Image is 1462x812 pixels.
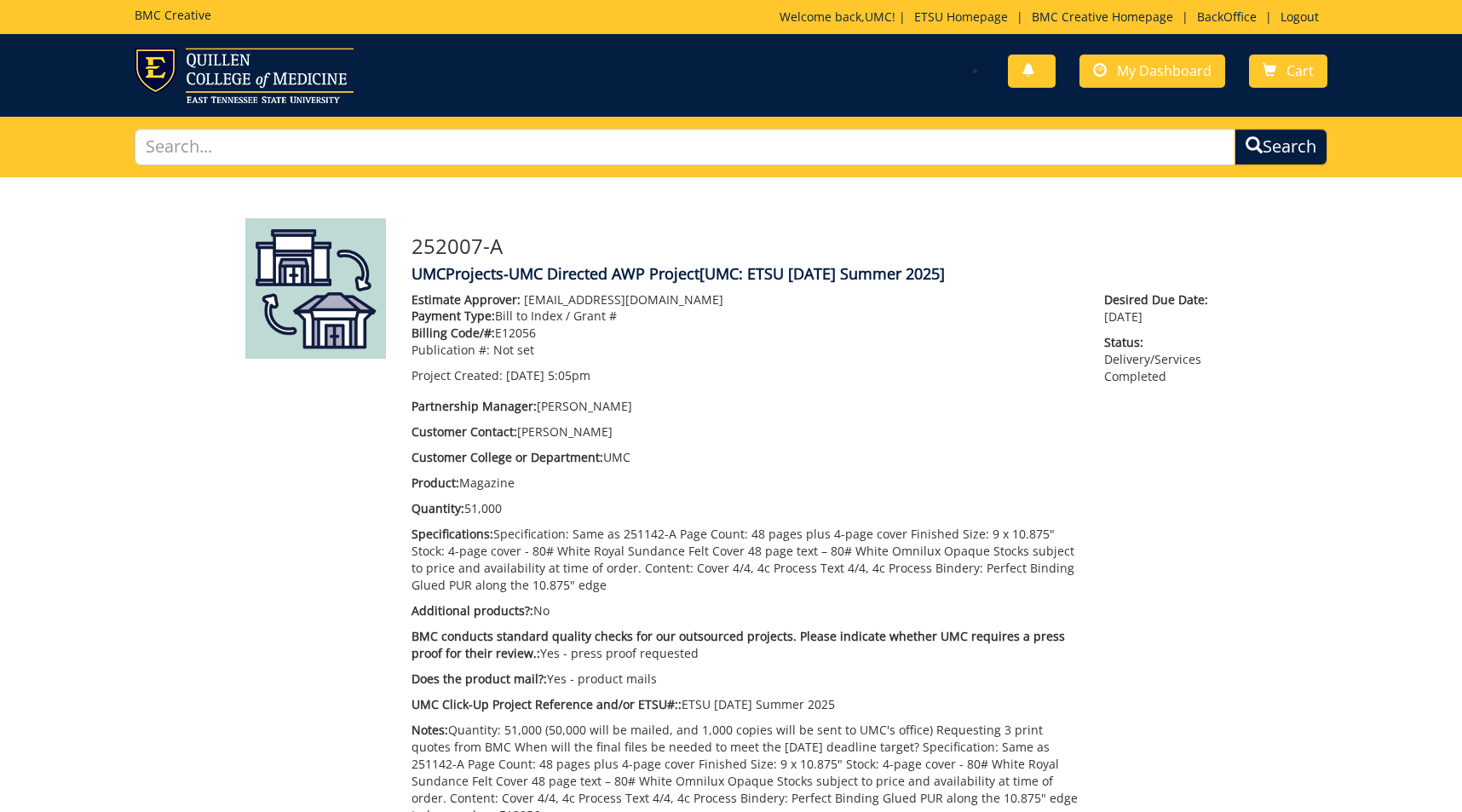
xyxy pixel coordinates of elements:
h3: 252007-A [412,235,1217,257]
span: Quantity: [412,500,464,516]
p: Delivery/Services Completed [1104,334,1217,385]
span: [UMC: ETSU [DATE] Summer 2025] [699,263,945,284]
a: Logout [1272,9,1327,25]
p: Yes - press proof requested [412,628,1079,662]
p: [DATE] [1104,291,1217,325]
img: Product featured image [245,218,386,359]
h4: UMCProjects-UMC Directed AWP Project [412,266,1217,283]
span: Customer College or Department: [412,449,603,465]
span: Specifications: [412,526,493,542]
p: UMC [412,449,1079,466]
p: No [412,602,1079,619]
p: 51,000 [412,500,1079,517]
img: ETSU logo [135,48,354,103]
p: Bill to Index / Grant # [412,308,1079,325]
span: Product: [412,475,459,491]
span: My Dashboard [1117,61,1212,80]
span: Does the product mail?: [412,671,547,687]
p: E12056 [412,325,1079,342]
p: Welcome back, ! | | | | [780,9,1327,26]
span: BMC conducts standard quality checks for our outsourced projects. Please indicate whether UMC req... [412,628,1065,661]
span: UMC Click-Up Project Reference and/or ETSU#:: [412,696,682,712]
p: Specification: Same as 251142-A Page Count: 48 pages plus 4-page cover Finished Size: 9 x 10.875"... [412,526,1079,594]
p: [PERSON_NAME] [412,398,1079,415]
span: Payment Type: [412,308,495,324]
span: [DATE] 5:05pm [506,367,590,383]
h5: BMC Creative [135,9,211,21]
span: Not set [493,342,534,358]
a: UMC [865,9,892,25]
a: ETSU Homepage [906,9,1016,25]
span: Estimate Approver: [412,291,521,308]
span: Notes: [412,722,448,738]
a: BMC Creative Homepage [1023,9,1182,25]
a: Cart [1249,55,1327,88]
span: Cart [1286,61,1314,80]
span: Partnership Manager: [412,398,537,414]
a: BackOffice [1189,9,1265,25]
span: Project Created: [412,367,503,383]
p: Magazine [412,475,1079,492]
span: Billing Code/#: [412,325,495,341]
span: Customer Contact: [412,423,517,440]
span: Desired Due Date: [1104,291,1217,308]
span: Additional products?: [412,602,533,619]
button: Search [1235,129,1327,165]
input: Search... [135,129,1235,165]
p: ETSU [DATE] Summer 2025 [412,696,1079,713]
p: [PERSON_NAME] [412,423,1079,441]
a: My Dashboard [1079,55,1225,88]
span: Publication #: [412,342,490,358]
span: Status: [1104,334,1217,351]
p: Yes - product mails [412,671,1079,688]
p: [EMAIL_ADDRESS][DOMAIN_NAME] [412,291,1079,308]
